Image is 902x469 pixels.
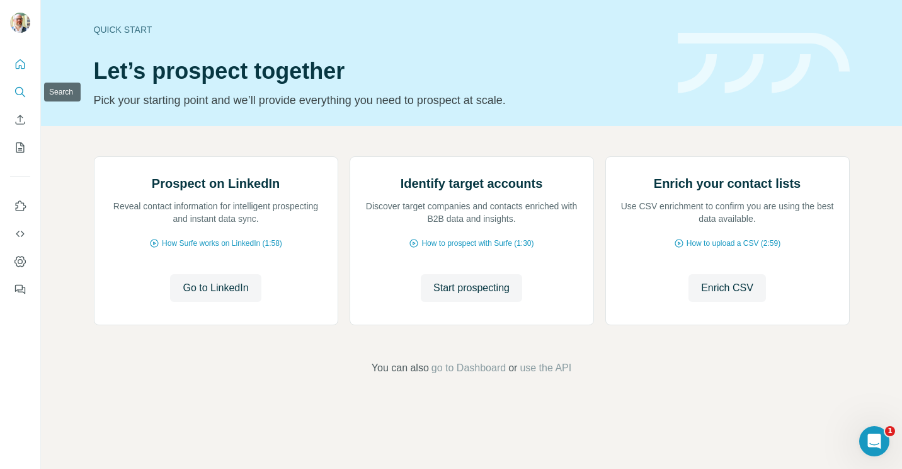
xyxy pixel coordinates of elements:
span: or [508,361,517,376]
span: Enrich CSV [701,281,753,296]
p: Reveal contact information for intelligent prospecting and instant data sync. [107,200,325,225]
span: Go to LinkedIn [183,281,248,296]
h1: Let’s prospect together [94,59,663,84]
button: Quick start [10,53,30,76]
button: Start prospecting [421,274,522,302]
span: 1 [885,426,895,436]
button: use the API [520,361,571,376]
span: Start prospecting [433,281,510,296]
p: Discover target companies and contacts enriched with B2B data and insights. [363,200,581,225]
button: Enrich CSV [10,108,30,131]
span: You can also [372,361,429,376]
img: Avatar [10,13,30,33]
button: Enrich CSV [688,274,766,302]
button: Feedback [10,278,30,301]
button: My lists [10,136,30,159]
button: Search [10,81,30,103]
button: Use Surfe on LinkedIn [10,195,30,217]
h2: Identify target accounts [401,175,543,192]
img: banner [678,33,850,94]
span: How Surfe works on LinkedIn (1:58) [162,238,282,249]
span: How to prospect with Surfe (1:30) [421,238,534,249]
h2: Prospect on LinkedIn [152,175,280,192]
button: Dashboard [10,250,30,273]
button: go to Dashboard [431,361,506,376]
button: Go to LinkedIn [170,274,261,302]
p: Use CSV enrichment to confirm you are using the best data available. [619,200,836,225]
button: Use Surfe API [10,223,30,245]
h2: Enrich your contact lists [654,175,801,192]
iframe: Intercom live chat [859,426,889,456]
p: Pick your starting point and we’ll provide everything you need to prospect at scale. [94,91,663,109]
span: How to upload a CSV (2:59) [687,238,780,249]
div: Quick start [94,23,663,36]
